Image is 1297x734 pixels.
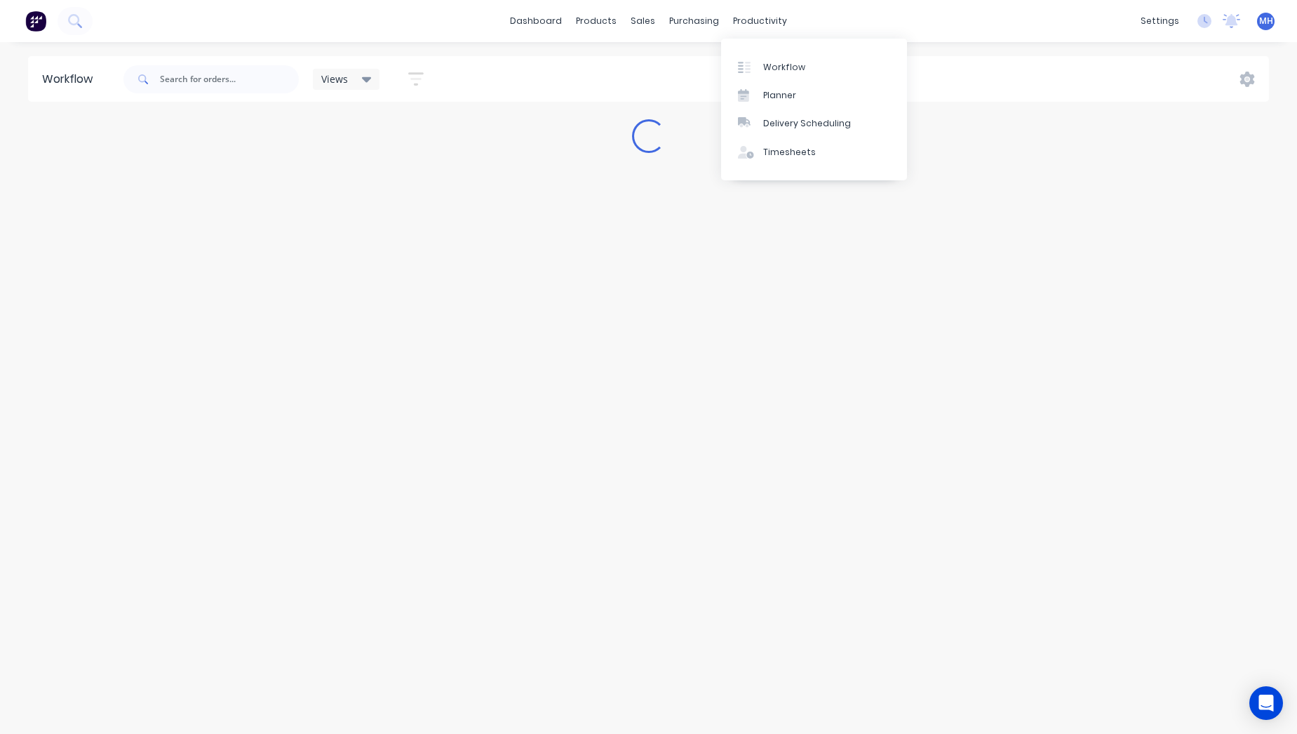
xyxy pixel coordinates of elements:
[42,71,100,88] div: Workflow
[763,146,816,159] div: Timesheets
[763,117,851,130] div: Delivery Scheduling
[160,65,299,93] input: Search for orders...
[726,11,794,32] div: productivity
[763,89,796,102] div: Planner
[721,138,907,166] a: Timesheets
[662,11,726,32] div: purchasing
[721,109,907,138] a: Delivery Scheduling
[721,53,907,81] a: Workflow
[25,11,46,32] img: Factory
[569,11,624,32] div: products
[1259,15,1273,27] span: MH
[503,11,569,32] a: dashboard
[763,61,805,74] div: Workflow
[624,11,662,32] div: sales
[321,72,348,86] span: Views
[1249,686,1283,720] div: Open Intercom Messenger
[721,81,907,109] a: Planner
[1134,11,1186,32] div: settings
